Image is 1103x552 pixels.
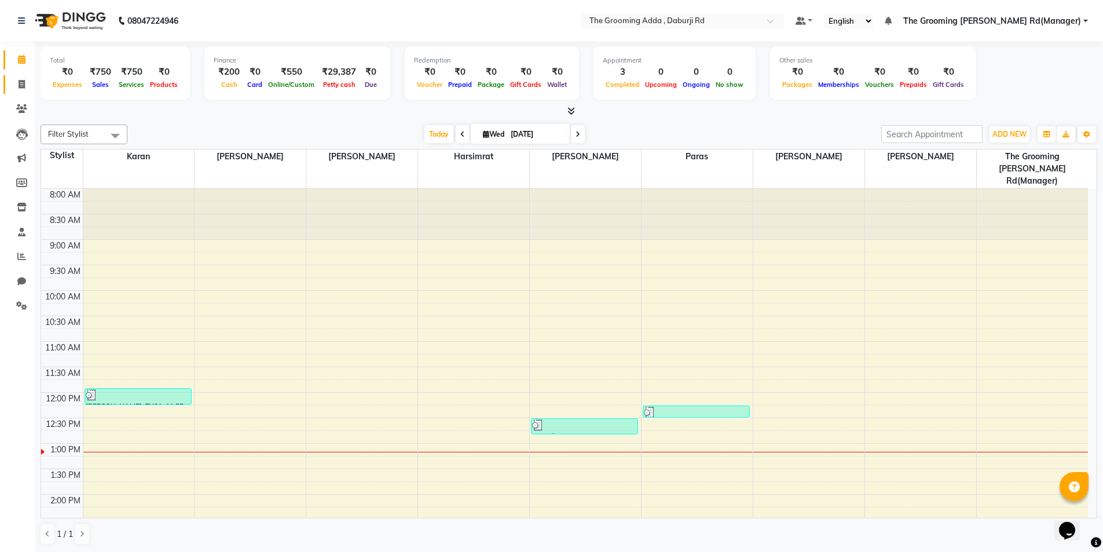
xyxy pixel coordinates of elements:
div: Other sales [779,56,967,65]
span: The Grooming [PERSON_NAME] Rd(Manager) [977,149,1089,188]
b: 08047224946 [127,5,178,37]
span: Vouchers [862,81,897,89]
div: ₹750 [116,65,147,79]
div: 0 [642,65,680,79]
div: ₹0 [475,65,507,79]
div: Appointment [603,56,746,65]
input: 2025-09-03 [507,126,565,143]
div: ₹0 [507,65,544,79]
div: ₹0 [147,65,181,79]
span: Karan [83,149,195,164]
div: ₹200 [214,65,244,79]
div: Stylist [41,149,83,162]
div: ₹0 [244,65,265,79]
div: 0 [680,65,713,79]
span: Harsimrat [418,149,529,164]
iframe: chat widget [1054,506,1091,540]
span: Voucher [414,81,445,89]
span: Wed [480,130,507,138]
span: Packages [779,81,815,89]
span: Package [475,81,507,89]
div: 8:30 AM [47,214,83,226]
button: ADD NEW [990,126,1029,142]
span: Ongoing [680,81,713,89]
span: [PERSON_NAME] [530,149,641,164]
input: Search Appointment [881,125,983,143]
div: 12:30 PM [43,418,83,430]
div: ₹550 [265,65,317,79]
span: Expenses [50,81,85,89]
div: ₹0 [361,65,381,79]
div: ₹0 [414,65,445,79]
span: [PERSON_NAME] [195,149,306,164]
span: Filter Stylist [48,129,89,138]
span: Gift Cards [930,81,967,89]
div: 12:00 PM [43,393,83,405]
div: 0 [713,65,746,79]
div: ₹0 [445,65,475,79]
div: 1:30 PM [48,469,83,481]
div: ₹0 [862,65,897,79]
span: Gift Cards [507,81,544,89]
div: 9:00 AM [47,240,83,252]
div: 8:00 AM [47,189,83,201]
span: Prepaid [445,81,475,89]
span: [PERSON_NAME] [865,149,976,164]
span: Cash [218,81,240,89]
span: [PERSON_NAME] [306,149,417,164]
div: 2:00 PM [48,495,83,507]
div: [PERSON_NAME], TK01, 12:15 PM-12:30 PM, Hair - Head Massage ([DEMOGRAPHIC_DATA]) [643,406,749,417]
span: No show [713,81,746,89]
span: Sales [89,81,112,89]
div: 11:30 AM [43,367,83,379]
span: Wallet [544,81,570,89]
span: Due [362,81,380,89]
div: Finance [214,56,381,65]
div: 10:00 AM [43,291,83,303]
div: ₹0 [50,65,85,79]
span: [PERSON_NAME] [753,149,864,164]
div: Deepak, TK02, 12:30 PM-12:50 PM, Hair Cut,Hair - [PERSON_NAME] ([DEMOGRAPHIC_DATA]) [532,419,637,434]
span: Upcoming [642,81,680,89]
div: 9:30 AM [47,265,83,277]
img: logo [30,5,109,37]
div: 1:00 PM [48,444,83,456]
span: Services [116,81,147,89]
span: Card [244,81,265,89]
span: Memberships [815,81,862,89]
span: Paras [642,149,753,164]
span: Products [147,81,181,89]
div: Total [50,56,181,65]
div: ₹0 [897,65,930,79]
span: Online/Custom [265,81,317,89]
div: 3 [603,65,642,79]
div: ₹0 [930,65,967,79]
span: Petty cash [320,81,358,89]
div: ₹0 [544,65,570,79]
span: Prepaids [897,81,930,89]
div: ₹0 [815,65,862,79]
div: ₹0 [779,65,815,79]
span: Completed [603,81,642,89]
span: 1 / 1 [57,528,73,540]
div: ₹750 [85,65,116,79]
span: Today [424,125,453,143]
div: Redemption [414,56,570,65]
span: The Grooming [PERSON_NAME] Rd(Manager) [903,15,1081,27]
div: 10:30 AM [43,316,83,328]
div: ₹29,387 [317,65,361,79]
div: [PERSON_NAME], TK01, 11:55 AM-12:15 PM, Hair - Cutting ([DEMOGRAPHIC_DATA]),Hair - [PERSON_NAME] ... [85,389,191,404]
div: 11:00 AM [43,342,83,354]
span: ADD NEW [992,130,1027,138]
